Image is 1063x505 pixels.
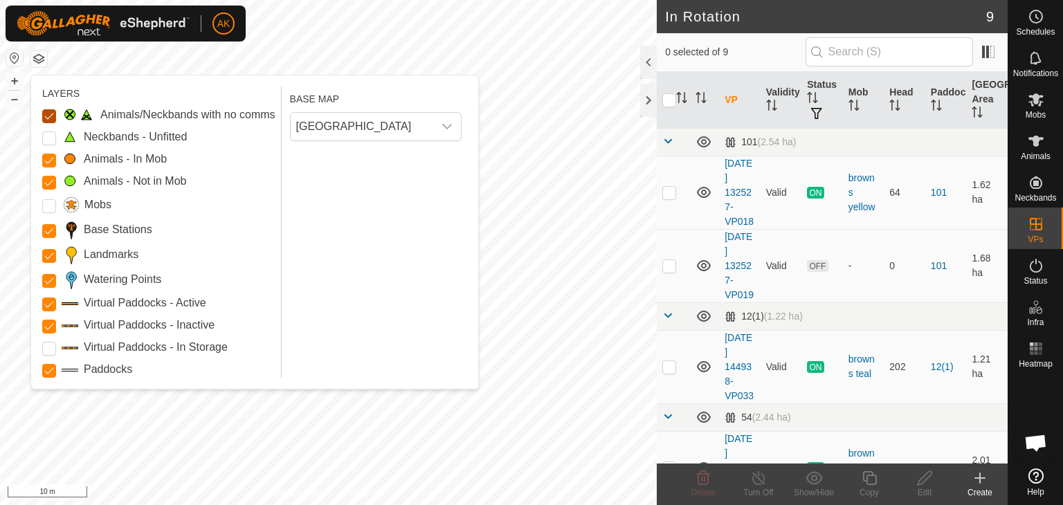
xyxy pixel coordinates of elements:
[931,260,947,271] a: 101
[842,486,897,499] div: Copy
[42,86,275,101] div: LAYERS
[84,221,152,238] label: Base Stations
[766,102,777,113] p-sorticon: Activate to sort
[100,107,275,123] label: Animals/Neckbands with no comms
[764,311,803,322] span: (1.22 ha)
[1028,235,1043,244] span: VPs
[972,109,983,120] p-sorticon: Activate to sort
[1015,194,1056,202] span: Neckbands
[843,72,884,129] th: Mob
[725,231,754,300] a: [DATE] 132527-VP019
[761,330,802,403] td: Valid
[952,486,1008,499] div: Create
[691,488,716,497] span: Delete
[931,102,942,113] p-sorticon: Activate to sort
[931,187,947,198] a: 101
[342,487,383,499] a: Contact Us
[84,151,167,167] label: Animals - In Mob
[665,8,986,25] h2: In Rotation
[1013,69,1058,77] span: Notifications
[884,72,925,129] th: Head
[725,412,791,423] div: 54
[1015,422,1057,463] div: Open chat
[801,72,843,129] th: Status
[274,487,326,499] a: Privacy Policy
[761,72,802,129] th: Validity
[1008,463,1063,502] a: Help
[6,91,23,107] button: –
[931,361,954,372] a: 12(1)
[807,94,818,105] p-sorticon: Activate to sort
[725,136,796,148] div: 101
[884,229,925,302] td: 0
[931,462,942,473] a: 54
[966,431,1008,504] td: 2.01 ha
[30,50,47,67] button: Map Layers
[889,102,900,113] p-sorticon: Activate to sort
[807,462,824,474] span: ON
[757,136,796,147] span: (2.54 ha)
[725,158,754,227] a: [DATE] 132527-VP018
[433,113,461,140] div: dropdown trigger
[84,339,228,356] label: Virtual Paddocks - In Storage
[1027,318,1044,327] span: Infra
[1019,360,1053,368] span: Heatmap
[986,6,994,27] span: 9
[966,72,1008,129] th: [GEOGRAPHIC_DATA] Area
[725,311,803,322] div: 12(1)
[807,187,824,199] span: ON
[6,50,23,66] button: Reset Map
[761,431,802,504] td: Valid
[84,173,187,190] label: Animals - Not in Mob
[897,486,952,499] div: Edit
[719,72,761,129] th: VP
[665,45,805,59] span: 0 selected of 9
[17,11,190,36] img: Gallagher Logo
[966,229,1008,302] td: 1.68 ha
[884,431,925,504] td: 142
[752,412,791,423] span: (2.44 ha)
[84,295,206,311] label: Virtual Paddocks - Active
[806,37,973,66] input: Search (S)
[761,229,802,302] td: Valid
[725,433,754,502] a: [DATE] 153555-VP033
[848,102,860,113] p-sorticon: Activate to sort
[84,361,132,378] label: Paddocks
[848,352,879,381] div: browns teal
[786,486,842,499] div: Show/Hide
[1021,152,1051,160] span: Animals
[807,361,824,373] span: ON
[848,446,879,490] div: browns purple
[217,17,230,31] span: AK
[84,317,215,333] label: Virtual Paddocks - Inactive
[725,332,754,401] a: [DATE] 144938-VP033
[848,171,879,214] div: browns yellow
[84,246,138,263] label: Landmarks
[731,486,786,499] div: Turn Off
[848,259,879,273] div: -
[84,196,111,213] label: Mobs
[291,113,433,140] span: New Zealand
[761,156,802,229] td: Valid
[966,156,1008,229] td: 1.62 ha
[84,271,161,288] label: Watering Points
[1024,277,1047,285] span: Status
[966,330,1008,403] td: 1.21 ha
[676,94,687,105] p-sorticon: Activate to sort
[884,156,925,229] td: 64
[696,94,707,105] p-sorticon: Activate to sort
[1016,28,1055,36] span: Schedules
[1026,111,1046,119] span: Mobs
[925,72,967,129] th: Paddock
[290,86,462,107] div: BASE MAP
[6,73,23,89] button: +
[884,330,925,403] td: 202
[1027,488,1044,496] span: Help
[807,260,828,272] span: OFF
[84,129,187,145] label: Neckbands - Unfitted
